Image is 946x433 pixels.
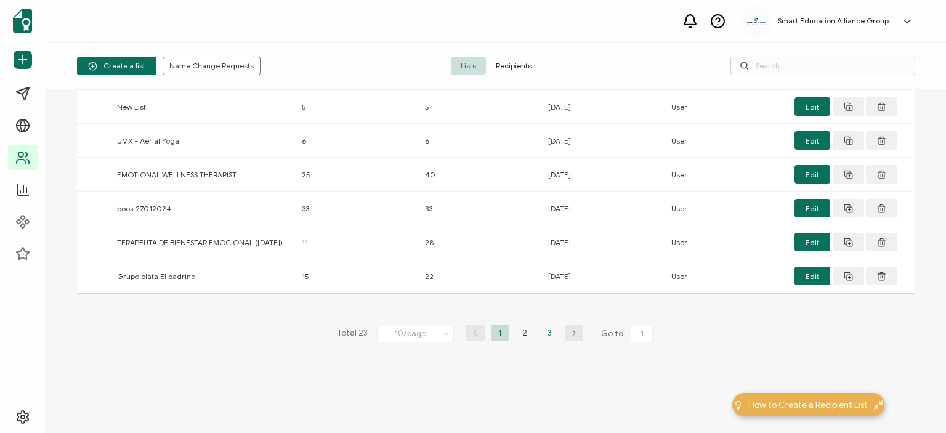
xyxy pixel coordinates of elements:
[665,100,788,114] div: User
[111,100,296,114] div: New List
[749,399,868,411] span: How to Create a Recipient List
[794,131,830,150] button: Edit
[377,326,454,342] input: Select
[542,134,665,148] div: [DATE]
[88,62,145,71] span: Create a list
[794,267,830,285] button: Edit
[419,168,542,182] div: 40
[486,57,541,75] span: Recipients
[111,168,296,182] div: EMOTIONAL WELLNESS THERAPIST
[296,100,419,114] div: 5
[794,199,830,217] button: Edit
[296,201,419,216] div: 33
[665,201,788,216] div: User
[111,235,296,249] div: TERAPEUTA DE BIENESTAR EMOCIONAL ([DATE])
[296,235,419,249] div: 11
[884,374,946,433] iframe: Chat Widget
[540,325,559,341] li: 3
[491,325,509,341] li: 1
[419,201,542,216] div: 33
[419,269,542,283] div: 22
[794,233,830,251] button: Edit
[296,269,419,283] div: 15
[747,17,766,25] img: 111c7b32-d500-4ce1-86d1-718dc6ccd280.jpg
[665,168,788,182] div: User
[337,325,368,342] span: Total 23
[515,325,534,341] li: 2
[419,134,542,148] div: 6
[77,57,156,75] button: Create a list
[794,97,830,116] button: Edit
[419,235,542,249] div: 28
[13,9,32,33] img: sertifier-logomark-colored.svg
[111,134,296,148] div: UMX - Aerial Yoga
[451,57,486,75] span: Lists
[542,201,665,216] div: [DATE]
[874,400,883,410] img: minimize-icon.svg
[665,235,788,249] div: User
[778,17,889,25] h5: Smart Education Alliance Group
[542,168,665,182] div: [DATE]
[794,165,830,184] button: Edit
[542,235,665,249] div: [DATE]
[419,100,542,114] div: 5
[665,269,788,283] div: User
[542,100,665,114] div: [DATE]
[163,57,261,75] button: Name Change Requests
[296,134,419,148] div: 6
[665,134,788,148] div: User
[111,269,296,283] div: Grupo plata El padrino
[296,168,419,182] div: 25
[730,57,915,75] input: Search
[111,201,296,216] div: book 27012024
[601,325,655,342] span: Go to
[542,269,665,283] div: [DATE]
[169,62,254,70] span: Name Change Requests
